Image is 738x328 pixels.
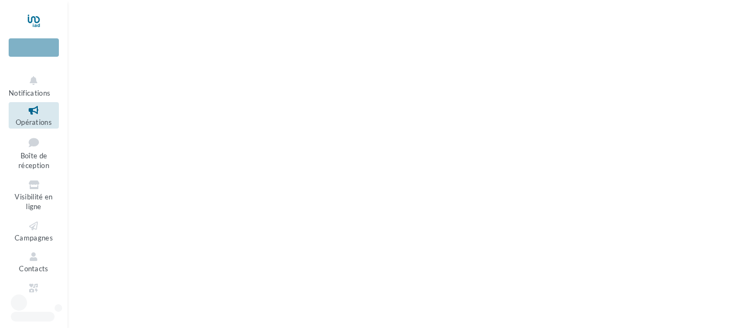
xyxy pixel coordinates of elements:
[18,151,49,170] span: Boîte de réception
[15,233,53,242] span: Campagnes
[16,118,52,126] span: Opérations
[15,192,52,211] span: Visibilité en ligne
[9,102,59,129] a: Opérations
[9,249,59,275] a: Contacts
[9,38,59,57] div: Nouvelle campagne
[9,218,59,244] a: Campagnes
[19,264,49,273] span: Contacts
[9,177,59,213] a: Visibilité en ligne
[9,89,50,97] span: Notifications
[9,280,59,306] a: Médiathèque
[9,133,59,172] a: Boîte de réception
